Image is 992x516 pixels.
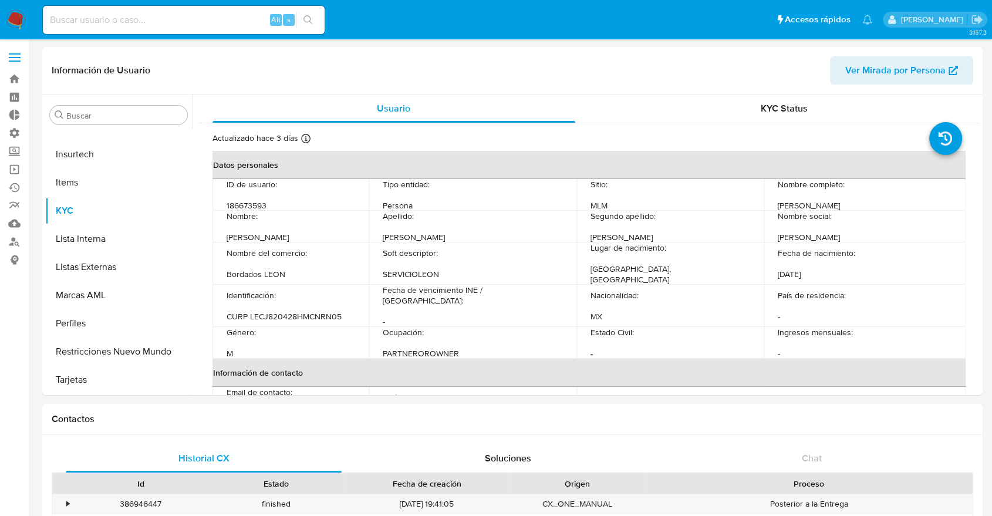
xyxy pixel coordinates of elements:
p: - [865,278,867,288]
span: Ver Mirada por Persona [845,56,946,85]
p: Apellido : [415,216,446,227]
p: Ingresos mensuales : [792,308,867,318]
p: Identificación : [227,272,276,283]
p: MX [656,278,669,288]
p: Actualizado hace 3 días [212,133,298,144]
p: Estado Civil : [603,308,647,318]
p: [PERSON_NAME] [451,216,515,227]
div: [DATE] 19:41:05 [344,494,510,514]
p: PARTNEROROWNER [461,308,538,318]
th: Verificación y cumplimiento [212,383,966,412]
p: [PERSON_NAME] [851,216,915,227]
p: Bordados LEON [312,246,371,257]
p: Segundo apellido : [603,216,669,227]
p: Ocupación : [415,308,456,318]
p: [GEOGRAPHIC_DATA], [GEOGRAPHIC_DATA] [603,246,759,267]
div: Origen [518,478,637,490]
p: Email de contacto : [227,359,292,369]
h1: Contactos [52,413,973,425]
p: Nombre completo : [792,188,859,198]
div: Id [81,478,200,490]
a: Notificaciones [862,15,872,25]
p: Nacionalidad : [603,278,652,288]
span: Historial CX [178,451,230,465]
button: Ver Mirada por Persona [830,56,973,85]
p: - [417,288,420,299]
div: Estado [217,478,336,490]
p: juan.tosini@mercadolibre.com [900,14,967,25]
div: finished [208,494,344,514]
p: Soft descriptor : [415,246,470,257]
p: Persona [467,188,498,198]
p: Nombre del comercio : [227,246,307,257]
p: Nombre corporativo : [603,364,678,375]
p: - [683,364,685,375]
button: KYC [45,197,192,225]
button: Marcas AML [45,281,192,309]
button: Perfiles [45,309,192,338]
input: Buscar [66,110,183,121]
p: SERVICIOLEON [475,246,533,257]
th: Datos personales [212,151,966,179]
p: M [261,308,268,318]
p: Fecha de nacimiento : [792,246,869,257]
p: ID de usuario : [227,188,277,198]
button: Tarjetas [45,366,192,394]
p: Tipo entidad : [415,188,462,198]
div: Fecha de creación [352,478,501,490]
span: Alt [271,14,281,25]
h1: Información de Usuario [52,65,150,76]
p: Lugar de nacimiento : [603,235,679,246]
button: Restricciones Nuevo Mundo [45,338,192,366]
button: Buscar [55,110,64,120]
div: CX_ONE_MANUAL [510,494,645,514]
p: Fecha de vencimiento INE / [GEOGRAPHIC_DATA] : [415,267,575,288]
div: • [66,498,69,510]
p: [PERSON_NAME] [673,216,738,227]
p: [EMAIL_ADDRESS][DOMAIN_NAME] [227,369,361,380]
p: 186673593 [282,188,322,198]
span: Soluciones [485,451,531,465]
button: search-icon [296,12,320,28]
input: Buscar usuario o caso... [43,12,325,28]
p: 7711142583 [498,364,538,375]
p: MLM [625,188,643,198]
p: Teléfono de contacto : [415,364,493,375]
p: Género : [227,308,256,318]
span: Chat [802,451,822,465]
button: Listas Externas [45,253,192,281]
div: 386946447 [73,494,208,514]
button: Items [45,168,192,197]
span: s [287,14,291,25]
div: Posterior a la Entrega [645,494,973,514]
a: Salir [971,14,983,26]
span: Usuario [377,102,410,115]
p: - [652,308,654,318]
p: Sitio : [603,188,620,198]
th: Información de contacto [212,327,966,355]
p: - [872,308,874,318]
p: [PERSON_NAME] [262,216,327,227]
p: [PERSON_NAME] [863,188,928,198]
button: Insurtech [45,140,192,168]
p: Nombre social : [792,216,846,227]
p: CURP LECJ820428HMCNRN05 [227,283,345,294]
button: Lista Interna [45,225,192,253]
p: Nombre : [227,216,258,227]
div: Proceso [653,478,964,490]
p: País de residencia : [792,278,860,288]
span: Accesos rápidos [785,14,851,26]
p: [DATE] [874,246,899,257]
span: KYC Status [761,102,808,115]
